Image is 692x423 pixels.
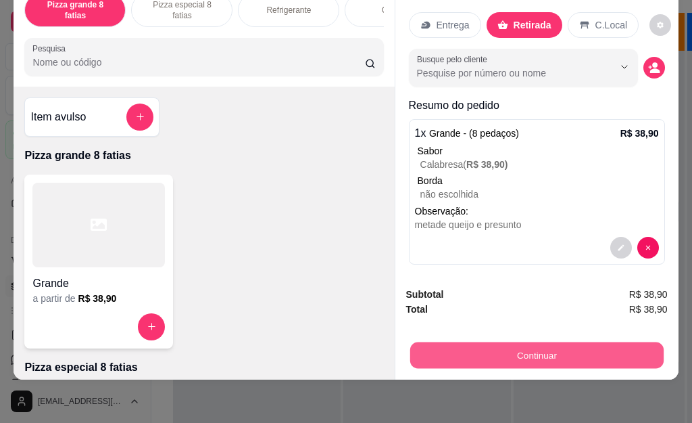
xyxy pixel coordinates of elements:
[437,18,470,32] p: Entrega
[24,359,383,376] p: Pizza especial 8 fatias
[382,5,410,16] p: Cerveja
[637,237,659,259] button: decrease-product-quantity
[620,127,659,140] p: R$ 38,90
[629,302,668,317] span: R$ 38,90
[126,104,153,131] button: add-separate-item
[595,18,627,32] p: C.Local
[78,292,117,305] h6: R$ 38,90
[32,55,365,69] input: Pesquisa
[649,14,671,36] button: decrease-product-quantity
[415,125,519,141] p: 1 x
[406,304,428,315] strong: Total
[466,159,508,170] span: R$ 38,90 )
[417,66,592,80] input: Busque pelo cliente
[406,289,444,300] strong: Subtotal
[643,57,665,79] button: decrease-product-quantity
[418,174,659,187] p: Borda
[266,5,311,16] p: Refrigerante
[24,148,383,164] p: Pizza grande 8 fatias
[409,97,665,114] p: Resumo do pedido
[138,313,165,340] button: increase-product-quantity
[30,109,86,125] h4: Item avulso
[32,43,70,54] label: Pesquisa
[417,53,492,65] label: Busque pelo cliente
[415,204,659,218] p: Observação:
[410,342,663,369] button: Continuar
[514,18,551,32] p: Retirada
[610,237,632,259] button: decrease-product-quantity
[420,158,659,171] p: Calabresa (
[429,128,519,139] span: Grande - (8 pedaços)
[32,275,165,292] h4: Grande
[415,218,659,231] div: metade queijo e presunto
[32,292,165,305] div: a partir de
[418,144,659,158] div: Sabor
[629,287,668,302] span: R$ 38,90
[614,56,635,78] button: Show suggestions
[420,187,659,201] p: não escolhida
